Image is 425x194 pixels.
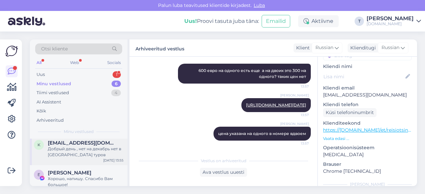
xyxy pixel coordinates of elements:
[41,45,68,52] span: Otsi kliente
[48,140,117,146] span: kusplakkata9@gmail.com
[37,117,64,124] div: Arhiveeritud
[284,112,309,117] span: 13:57
[37,71,45,78] div: Uus
[355,17,364,26] div: T
[298,15,339,27] div: Aktiivne
[37,90,69,96] div: Tiimi vestlused
[323,108,377,117] div: Küsi telefoninumbrit
[367,21,414,27] div: [DOMAIN_NAME]
[323,101,412,108] p: Kliendi telefon
[48,170,91,176] span: Ekaterina Eryazova
[323,181,412,187] div: [PERSON_NAME]
[262,15,290,28] button: Emailid
[348,44,376,51] div: Klienditugi
[382,44,399,51] span: Russian
[284,84,309,89] span: 13:57
[323,73,404,80] input: Lisa nimi
[35,58,43,67] div: All
[246,102,306,107] a: [URL][DOMAIN_NAME][DATE]
[367,16,414,21] div: [PERSON_NAME]
[5,45,18,57] img: Askly Logo
[323,63,412,70] p: Kliendi nimi
[37,108,46,114] div: Kõik
[37,99,61,105] div: AI Assistent
[48,146,124,158] div: Добрый день , нет на декабрь нет в [GEOGRAPHIC_DATA] туров
[199,68,307,79] span: 600 евро на одного есть еще а на двоих это 300 на одного? таких цен нет
[48,176,124,188] div: Хорошо, напишу. Спасибо Вам большое!
[38,172,40,177] span: E
[113,71,121,78] div: 1
[112,81,121,87] div: 6
[218,131,306,136] span: цена указана на одного в номере вдвоем
[106,58,122,67] div: Socials
[69,58,80,67] div: Web
[135,43,184,52] label: Arhiveeritud vestlus
[323,151,412,158] p: [MEDICAL_DATA]
[280,121,309,126] span: [PERSON_NAME]
[284,141,309,146] span: 13:57
[184,17,259,25] div: Proovi tasuta juba täna:
[323,92,412,98] p: [EMAIL_ADDRESS][DOMAIN_NAME]
[37,81,71,87] div: Minu vestlused
[323,161,412,168] p: Brauser
[64,129,94,135] span: Minu vestlused
[184,18,197,24] b: Uus!
[38,142,41,147] span: k
[315,44,333,51] span: Russian
[294,44,310,51] div: Klient
[323,120,412,127] p: Klienditeekond
[201,158,246,164] span: Vestlus on arhiveeritud
[367,16,421,27] a: [PERSON_NAME][DOMAIN_NAME]
[252,2,267,8] span: Luba
[280,93,309,98] span: [PERSON_NAME]
[200,168,247,177] div: Ava vestlus uuesti
[323,136,412,142] p: Vaata edasi ...
[103,158,124,163] div: [DATE] 13:55
[323,168,412,175] p: Chrome [TECHNICAL_ID]
[323,85,412,92] p: Kliendi email
[111,90,121,96] div: 4
[323,144,412,151] p: Operatsioonisüsteem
